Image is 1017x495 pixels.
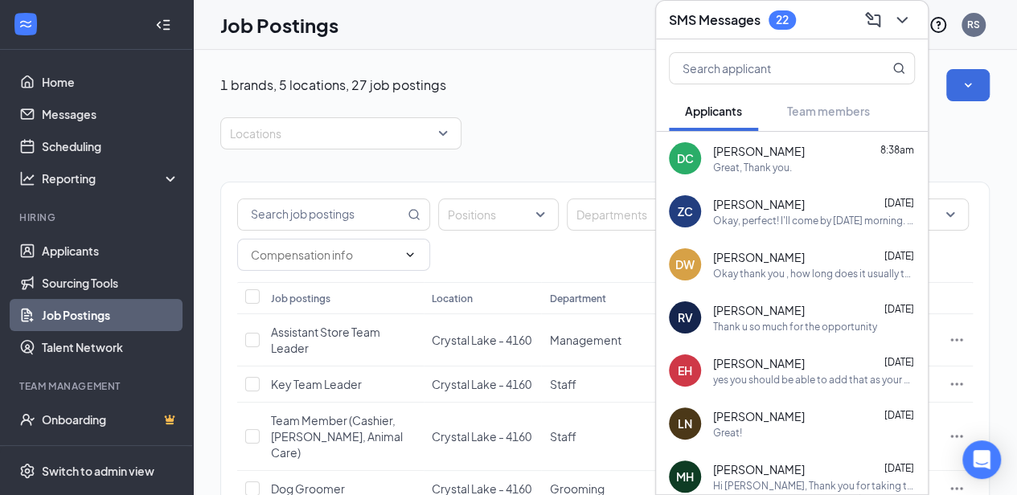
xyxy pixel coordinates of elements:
svg: Ellipses [949,428,965,444]
div: Job postings [271,292,330,305]
div: Okay thank you , how long does it usually take to get back to me ? [713,267,915,280]
h3: SMS Messages [669,11,761,29]
input: Compensation info [251,246,397,264]
svg: Ellipses [949,376,965,392]
a: Messages [42,98,179,130]
svg: SmallChevronDown [960,77,976,93]
span: Crystal Lake - 4160 [432,333,531,347]
td: Crystal Lake - 4160 [424,366,541,403]
div: Location [432,292,473,305]
span: [PERSON_NAME] [713,143,805,159]
div: Thank u so much for the opportunity [713,320,877,333]
svg: QuestionInfo [929,15,948,35]
svg: ChevronDown [892,10,912,30]
span: [DATE] [884,462,914,474]
span: Crystal Lake - 4160 [432,377,531,391]
h1: Job Postings [220,11,338,39]
span: Team members [787,104,870,118]
span: [DATE] [884,409,914,421]
button: ChevronDown [889,7,915,33]
button: ComposeMessage [860,7,886,33]
td: Staff [541,403,658,471]
div: yes you should be able to add that as your account [713,373,915,387]
span: [PERSON_NAME] [713,355,805,371]
span: [DATE] [884,250,914,262]
svg: MagnifyingGlass [408,208,420,221]
span: Applicants [685,104,742,118]
span: Staff [549,377,576,391]
div: ZC [678,203,693,219]
a: Home [42,66,179,98]
div: RV [678,309,693,325]
span: Assistant Store Team Leader [271,325,380,355]
div: Great! [713,426,742,440]
span: Staff [549,429,576,444]
div: DC [677,150,694,166]
span: Team Member (Cashier, [PERSON_NAME], Animal Care) [271,413,403,460]
span: Crystal Lake - 4160 [432,429,531,444]
span: [PERSON_NAME] [713,302,805,318]
div: Switch to admin view [42,463,154,479]
span: [DATE] [884,303,914,315]
span: 8:38am [880,144,914,156]
div: Hi [PERSON_NAME], Thank you for taking the time to apply and speak with us. We truly appreciate y... [713,479,915,493]
svg: MagnifyingGlass [892,62,905,75]
td: Crystal Lake - 4160 [424,403,541,471]
svg: WorkstreamLogo [18,16,34,32]
div: DW [675,256,695,272]
div: Okay, perfect! I'll come by [DATE] morning. Thanks again! [713,214,915,227]
div: EH [678,362,692,378]
div: Team Management [19,379,176,393]
svg: Settings [19,463,35,479]
span: [PERSON_NAME] [713,461,805,477]
p: 1 brands, 5 locations, 27 job postings [220,76,446,94]
td: Crystal Lake - 4160 [424,314,541,366]
div: Open Intercom Messenger [962,440,1001,479]
a: TeamCrown [42,436,179,468]
input: Search applicant [670,53,860,84]
div: Hiring [19,211,176,224]
span: [PERSON_NAME] [713,249,805,265]
a: OnboardingCrown [42,403,179,436]
td: Staff [541,366,658,403]
div: LN [678,415,692,432]
div: Department [549,292,605,305]
span: [DATE] [884,356,914,368]
span: Management [549,333,621,347]
svg: ComposeMessage [863,10,883,30]
a: Scheduling [42,130,179,162]
svg: Analysis [19,170,35,186]
a: Applicants [42,235,179,267]
a: Job Postings [42,299,179,331]
div: MH [676,468,694,485]
div: Reporting [42,170,180,186]
input: Search job postings [238,199,404,230]
span: [PERSON_NAME] [713,196,805,212]
svg: Collapse [155,17,171,33]
a: Talent Network [42,331,179,363]
svg: ChevronDown [404,248,416,261]
div: RS [967,18,980,31]
button: SmallChevronDown [946,69,990,101]
div: 22 [776,13,789,27]
svg: Ellipses [949,332,965,348]
span: [DATE] [884,197,914,209]
td: Management [541,314,658,366]
span: Key Team Leader [271,377,362,391]
span: [PERSON_NAME] [713,408,805,424]
div: Great, Thank you. [713,161,792,174]
a: Sourcing Tools [42,267,179,299]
